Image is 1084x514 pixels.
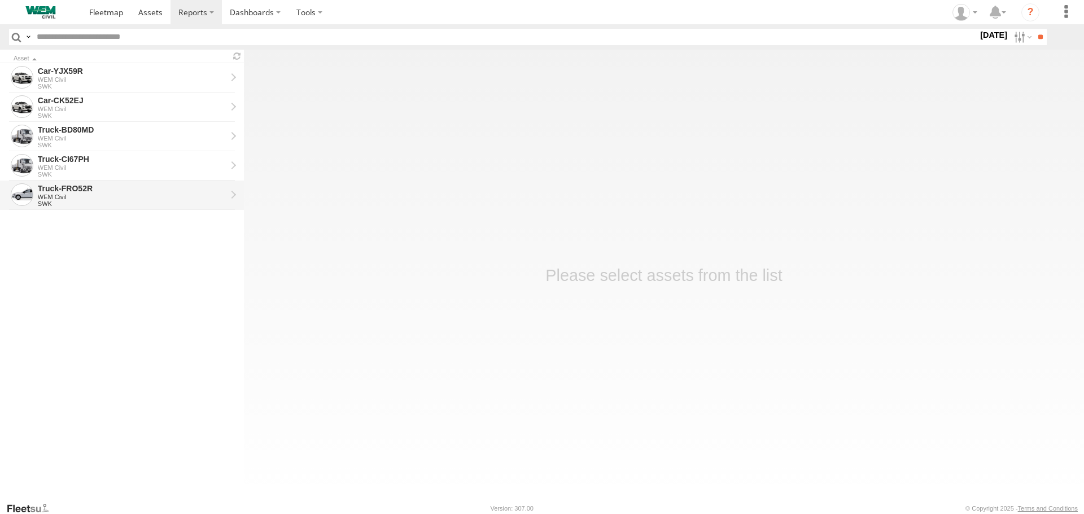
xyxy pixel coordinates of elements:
div: Car-CK52EJ - View Asset History [38,95,226,106]
div: Truck-FRO52R - View Asset History [38,183,226,194]
span: Refresh [230,51,244,61]
div: Car-YJX59R - View Asset History [38,66,226,76]
div: SWK [38,83,226,90]
div: Truck-BD80MD - View Asset History [38,125,226,135]
div: Click to Sort [14,56,226,61]
label: Search Query [24,29,33,45]
div: WEM Civil [38,106,226,112]
div: SWK [38,142,226,148]
div: WEM Civil [38,76,226,83]
div: SWK [38,171,226,178]
img: WEMCivilLogo.svg [11,6,70,19]
div: WEM Civil [38,164,226,171]
a: Visit our Website [6,503,58,514]
div: SWK [38,200,226,207]
div: © Copyright 2025 - [965,505,1078,512]
label: [DATE] [978,29,1009,41]
div: SWK [38,112,226,119]
div: Truck-CI67PH - View Asset History [38,154,226,164]
div: WEM Civil [38,194,226,200]
div: Kevin Webb [948,4,981,21]
a: Terms and Conditions [1018,505,1078,512]
div: Version: 307.00 [491,505,534,512]
label: Search Filter Options [1009,29,1034,45]
i: ? [1021,3,1039,21]
div: WEM Civil [38,135,226,142]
